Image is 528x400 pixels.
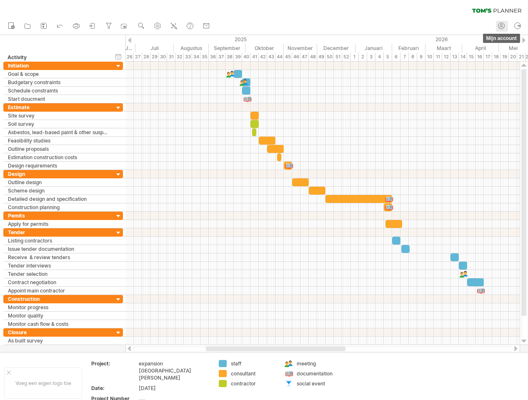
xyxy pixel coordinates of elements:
div: Oktober 2025 [245,44,284,52]
div: Initiation [8,62,110,70]
div: As built survey [8,337,110,345]
div: 4 [375,52,384,61]
div: Design requirements [8,162,110,170]
div: Feasibility studies [8,137,110,145]
a: mijn account [496,21,508,32]
div: 48 [309,52,317,61]
div: [DATE] [139,385,209,392]
div: expansion [GEOGRAPHIC_DATA][PERSON_NAME] [139,360,209,381]
div: 40 [242,52,250,61]
div: Estimation construction costs [8,153,110,161]
div: December 2025 [317,44,355,52]
div: consultant [231,370,276,377]
div: Date: [91,385,137,392]
div: 30 [159,52,167,61]
div: April 2026 [462,44,499,52]
div: Apply for permits [8,220,110,228]
div: 7 [400,52,409,61]
div: Construction planning [8,203,110,211]
div: Januari 2026 [355,44,392,52]
div: 33 [184,52,192,61]
div: contractor [231,380,276,387]
div: 32 [175,52,184,61]
div: 47 [300,52,309,61]
div: 46 [292,52,300,61]
div: November 2025 [284,44,317,52]
div: staff [231,360,276,367]
div: 13 [450,52,459,61]
div: Pemits [8,212,110,220]
div: 35 [200,52,209,61]
div: Maart 2026 [425,44,462,52]
div: Tender interviews [8,262,110,270]
div: Construction [8,295,110,303]
div: Detailed design and specification [8,195,110,203]
div: 18 [492,52,500,61]
div: 45 [284,52,292,61]
div: 12 [442,52,450,61]
div: 21 [517,52,525,61]
div: Scheme design [8,187,110,195]
div: Appoint main contractor [8,287,110,295]
div: social event [297,380,342,387]
div: 15 [467,52,475,61]
div: Asbestos, lead-based paint & other suspect materials [8,128,110,136]
div: Site survey [8,112,110,120]
div: Augustus 2025 [174,44,209,52]
div: Outline design [8,178,110,186]
div: 37 [217,52,225,61]
div: 11 [434,52,442,61]
div: 2 [359,52,367,61]
div: 43 [267,52,275,61]
div: Issue tender documentation [8,245,110,253]
div: Listing contractors [8,237,110,245]
div: 10 [425,52,434,61]
div: 41 [250,52,259,61]
div: 49 [317,52,325,61]
div: 6 [392,52,400,61]
div: 16 [475,52,484,61]
div: Closure [8,328,110,336]
div: Februari 2026 [392,44,425,52]
div: 20 [509,52,517,61]
div: Design [8,170,110,178]
div: Activity [8,53,109,62]
div: 51 [334,52,342,61]
div: 42 [259,52,267,61]
div: Voeg een eigen logo toe [4,367,82,399]
div: Start doucment [8,95,110,103]
div: meeting [297,360,342,367]
div: Outline proposals [8,145,110,153]
div: documentation [297,370,342,377]
div: 9 [417,52,425,61]
div: Schedule constraints [8,87,110,95]
div: September 2025 [209,44,245,52]
span: mijn account [483,34,520,43]
div: Soil survey [8,120,110,128]
div: 14 [459,52,467,61]
div: 5 [384,52,392,61]
div: 38 [225,52,234,61]
div: 27 [134,52,142,61]
div: 31 [167,52,175,61]
div: Goal & scope [8,70,110,78]
div: 50 [325,52,334,61]
div: Receive & review tenders [8,253,110,261]
div: 34 [192,52,200,61]
div: 36 [209,52,217,61]
div: Monitor quality [8,312,110,320]
div: 1 [350,52,359,61]
div: 29 [150,52,159,61]
div: 28 [142,52,150,61]
div: 52 [342,52,350,61]
div: Contract negotiation [8,278,110,286]
div: 26 [125,52,134,61]
div: Monitor cash flow & costs [8,320,110,328]
div: 19 [500,52,509,61]
div: 44 [275,52,284,61]
div: 8 [409,52,417,61]
div: 17 [484,52,492,61]
div: Budgetary constraints [8,78,110,86]
div: Juli 2025 [135,44,174,52]
div: 39 [234,52,242,61]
